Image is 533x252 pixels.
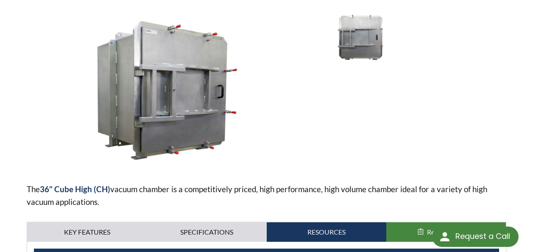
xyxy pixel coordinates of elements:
[27,11,308,169] img: LVC363636-3322-CH Vacuum Chamber with Hinged Door, left side angle view
[147,222,266,242] a: Specifications
[455,227,510,246] div: Request a Call
[432,227,519,247] div: Request a Call
[315,11,406,63] img: LVC363636-3322-CH Vacuum Chamber Aluminum Door, front view
[386,222,506,242] button: Request a Quote
[27,222,147,242] a: Key Features
[40,184,110,194] strong: 36" Cube High (CH)
[438,230,452,244] img: round button
[267,222,386,242] a: Resources
[27,183,506,208] p: The vacuum chamber is a competitively priced, high performance, high volume chamber ideal for a v...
